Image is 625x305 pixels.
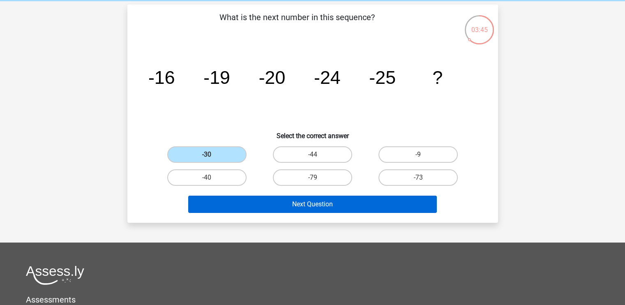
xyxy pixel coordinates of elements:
[26,295,599,305] h5: Assessments
[369,67,396,88] tspan: -25
[188,196,437,213] button: Next Question
[148,67,175,88] tspan: -16
[314,67,340,88] tspan: -24
[141,11,454,36] p: What is the next number in this sequence?
[378,146,458,163] label: -9
[26,266,84,285] img: Assessly logo
[258,67,285,88] tspan: -20
[273,169,352,186] label: -79
[167,169,247,186] label: -40
[203,67,230,88] tspan: -19
[432,67,443,88] tspan: ?
[464,14,495,35] div: 03:45
[378,169,458,186] label: -73
[273,146,352,163] label: -44
[167,146,247,163] label: -30
[141,125,485,140] h6: Select the correct answer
